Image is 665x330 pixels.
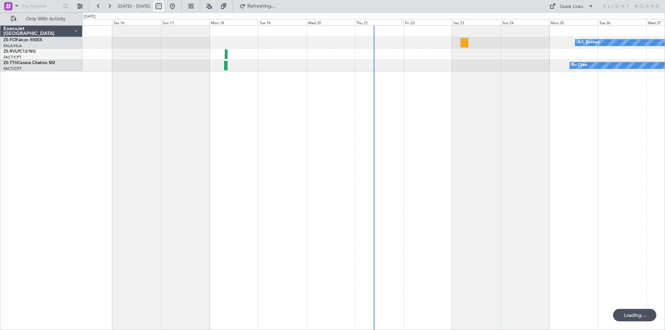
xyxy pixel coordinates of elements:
span: ZS-FCI [3,38,16,42]
div: A/C Booked [578,37,600,48]
span: Refreshing... [247,4,276,9]
div: Sat 23 [452,19,500,25]
a: FALA/HLA [3,43,22,48]
div: No Crew [571,60,587,71]
span: [DATE] - [DATE] [118,3,150,9]
a: FACT/CPT [3,55,21,60]
div: Thu 21 [355,19,404,25]
div: Sun 24 [501,19,549,25]
div: Quick Links [560,3,583,10]
button: Quick Links [546,1,597,12]
input: Trip Number [21,1,61,11]
span: ZS-RVL [3,50,17,54]
a: ZS-TTHCessna Citation M2 [3,61,55,65]
div: Mon 25 [549,19,598,25]
span: ZS-TTH [3,61,18,65]
a: ZS-FCIFalcon 900EX [3,38,42,42]
div: Tue 19 [258,19,307,25]
div: Loading... [613,309,656,321]
div: Sun 17 [161,19,210,25]
div: Tue 26 [598,19,646,25]
div: Sat 16 [112,19,161,25]
button: Refreshing... [237,1,278,12]
a: ZS-RVLPC12/NG [3,50,36,54]
a: FACT/CPT [3,66,21,71]
div: Fri 22 [404,19,452,25]
button: Only With Activity [8,14,75,25]
div: [DATE] [84,14,96,20]
div: Wed 20 [307,19,355,25]
div: Fri 15 [64,19,112,25]
div: Mon 18 [210,19,258,25]
span: Only With Activity [18,17,73,21]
